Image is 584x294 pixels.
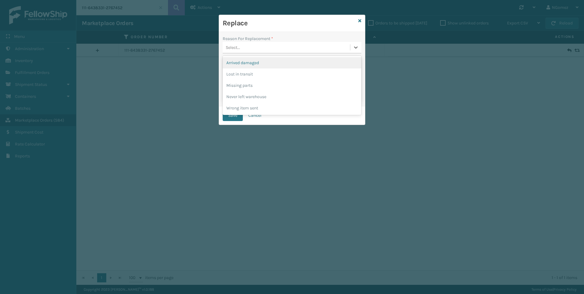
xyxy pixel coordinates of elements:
[223,102,361,114] div: Wrong item sent
[223,68,361,80] div: Lost in transit
[223,57,361,68] div: Arrived damaged
[223,110,243,121] button: Save
[223,19,356,28] h3: Replace
[223,35,273,42] label: Reason For Replacement
[223,80,361,91] div: Missing parts
[243,110,267,121] button: Cancel
[226,44,240,51] div: Select...
[223,91,361,102] div: Never left warehouse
